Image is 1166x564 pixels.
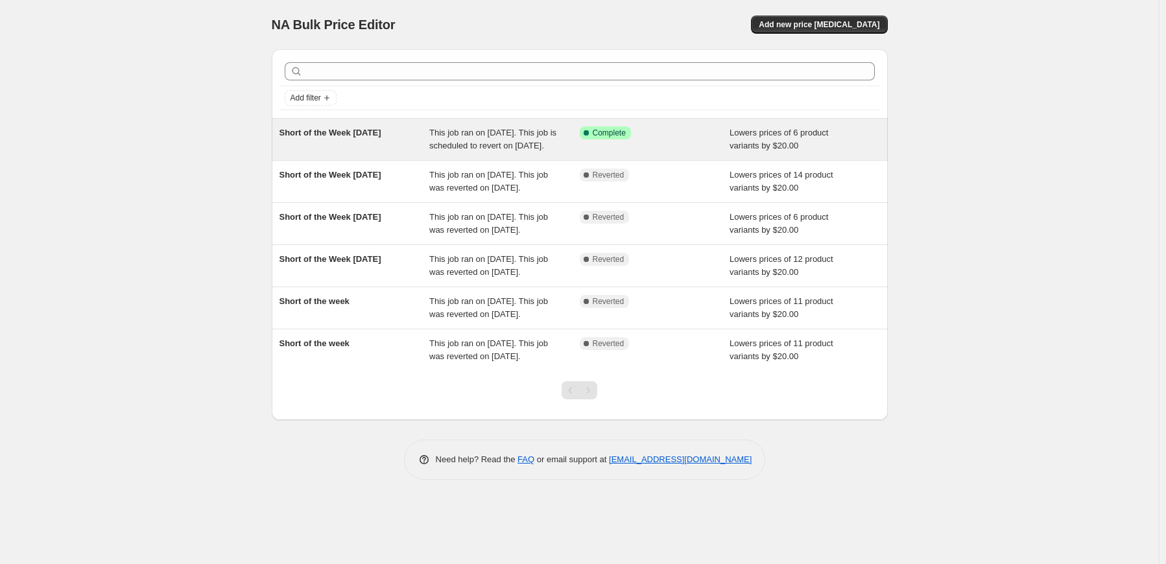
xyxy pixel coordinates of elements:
span: Short of the week [280,296,350,306]
span: Lowers prices of 11 product variants by $20.00 [730,296,833,319]
span: Lowers prices of 14 product variants by $20.00 [730,170,833,193]
span: Lowers prices of 6 product variants by $20.00 [730,128,828,150]
span: Short of the Week [DATE] [280,212,381,222]
span: Reverted [593,212,625,222]
span: Lowers prices of 12 product variants by $20.00 [730,254,833,277]
span: Short of the week [280,338,350,348]
span: NA Bulk Price Editor [272,18,396,32]
span: Complete [593,128,626,138]
span: Add new price [MEDICAL_DATA] [759,19,879,30]
span: Short of the Week [DATE] [280,254,381,264]
span: This job ran on [DATE]. This job was reverted on [DATE]. [429,170,548,193]
span: This job ran on [DATE]. This job is scheduled to revert on [DATE]. [429,128,556,150]
span: Lowers prices of 6 product variants by $20.00 [730,212,828,235]
span: Need help? Read the [436,454,518,464]
button: Add filter [285,90,337,106]
span: Reverted [593,296,625,307]
nav: Pagination [562,381,597,399]
a: FAQ [518,454,534,464]
span: Lowers prices of 11 product variants by $20.00 [730,338,833,361]
span: This job ran on [DATE]. This job was reverted on [DATE]. [429,296,548,319]
span: This job ran on [DATE]. This job was reverted on [DATE]. [429,254,548,277]
span: Reverted [593,254,625,264]
button: Add new price [MEDICAL_DATA] [751,16,887,34]
span: Add filter [291,93,321,103]
span: Reverted [593,338,625,349]
span: Short of the Week [DATE] [280,128,381,137]
span: Short of the Week [DATE] [280,170,381,180]
span: This job ran on [DATE]. This job was reverted on [DATE]. [429,338,548,361]
a: [EMAIL_ADDRESS][DOMAIN_NAME] [609,454,752,464]
span: This job ran on [DATE]. This job was reverted on [DATE]. [429,212,548,235]
span: or email support at [534,454,609,464]
span: Reverted [593,170,625,180]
